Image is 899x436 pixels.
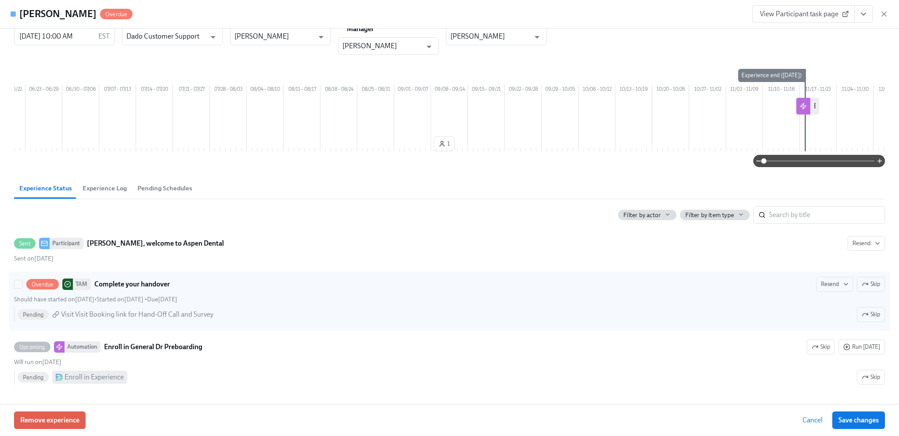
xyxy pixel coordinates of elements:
[838,416,879,425] span: Save changes
[434,136,455,151] button: 1
[97,296,144,303] span: Monday, April 7th 2025, 1:11 pm
[320,85,357,96] div: 08/18 – 08/24
[99,85,136,96] div: 07/07 – 07/13
[838,340,885,354] button: UpcomingAutomationEnroll in General Dr PreboardingSkipWill run on[DATE]Pending Enroll in Experien...
[832,411,885,429] button: Save changes
[62,85,99,96] div: 06/30 – 07/06
[14,411,86,429] button: Remove experience
[394,85,431,96] div: 09/01 – 09/07
[87,238,224,249] strong: [PERSON_NAME], welcome to Aspen Dental
[14,296,94,303] span: Monday, February 17th 2025, 10:00 am
[542,85,579,96] div: 09/29 – 10/05
[468,85,505,96] div: 09/15 – 09/21
[862,310,880,319] span: Skip
[862,280,880,289] span: Skip
[20,416,79,425] span: Remove experience
[796,411,829,429] button: Cancel
[314,30,328,44] button: Open
[18,374,49,381] span: Pending
[25,85,62,96] div: 06/23 – 06/29
[579,85,615,96] div: 10/06 – 10/12
[98,32,110,41] p: EST
[652,85,689,96] div: 10/20 – 10/26
[618,210,676,220] button: Filter by actor
[816,277,853,292] button: OverdueTAMComplete your handoverSkipShould have started on[DATE]•Started on[DATE] •Due[DATE] Pend...
[530,30,544,44] button: Open
[854,5,873,23] button: View task page
[738,69,805,82] div: Experience end ([DATE])
[862,373,880,382] span: Skip
[505,85,542,96] div: 09/22 – 09/28
[104,342,202,352] strong: Enroll in General Dr Preboarding
[136,85,173,96] div: 07/14 – 07/20
[843,343,880,351] span: Run [DATE]
[100,11,133,18] span: Overdue
[689,85,726,96] div: 10/27 – 11/02
[812,343,830,351] span: Skip
[19,183,72,193] span: Experience Status
[439,139,450,148] span: 1
[73,279,91,290] div: TAM
[147,296,177,303] span: Tuesday, February 18th 2025, 10:00 am
[19,7,97,21] h4: [PERSON_NAME]
[752,5,855,23] a: View Participant task page
[685,211,734,219] span: Filter by item type
[726,85,763,96] div: 11/03 – 11/09
[852,239,880,248] span: Resend
[857,307,885,322] button: OverdueTAMComplete your handoverResendSkipShould have started on[DATE]•Started on[DATE] •Due[DATE...
[61,310,213,319] span: Visit Visit Booking link for Hand-Off Call and Survey
[802,416,823,425] span: Cancel
[837,85,874,96] div: 11/24 – 11/30
[14,240,36,247] span: Sent
[769,206,885,224] input: Search by title
[50,238,83,249] div: Participant
[83,183,127,193] span: Experience Log
[94,279,170,289] strong: Complete your handover
[14,295,177,304] div: • •
[848,236,885,251] button: SentParticipant[PERSON_NAME], welcome to Aspen DentalSent on[DATE]
[623,211,661,219] span: Filter by actor
[821,280,849,289] span: Resend
[807,340,835,354] button: UpcomingAutomationEnroll in General Dr PreboardingRun [DATE]Will run on[DATE]Pending Enroll in Ex...
[422,40,436,54] button: Open
[800,85,837,96] div: 11/17 – 11/23
[14,344,50,350] span: Upcoming
[26,281,59,288] span: Overdue
[763,85,800,96] div: 11/10 – 11/16
[857,277,885,292] button: OverdueTAMComplete your handoverResendShould have started on[DATE]•Started on[DATE] •Due[DATE] Pe...
[173,85,210,96] div: 07/21 – 07/27
[137,183,192,193] span: Pending Schedules
[14,255,54,262] span: Monday, April 7th 2025, 1:11 pm
[18,311,49,318] span: Pending
[357,85,394,96] div: 08/25 – 08/31
[247,85,284,96] div: 08/04 – 08/10
[14,358,61,366] span: Sunday, November 16th 2025, 1:10 am
[65,372,124,382] div: Enroll in Experience
[65,341,101,353] div: Automation
[284,85,320,96] div: 08/11 – 08/17
[680,210,750,220] button: Filter by item type
[615,85,652,96] div: 10/13 – 10/19
[760,10,847,18] span: View Participant task page
[206,30,220,44] button: Open
[210,85,247,96] div: 07/28 – 08/03
[857,370,885,385] button: UpcomingAutomationEnroll in General Dr PreboardingSkipRun [DATE]Will run on[DATE]Pending Enroll i...
[431,85,468,96] div: 09/08 – 09/14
